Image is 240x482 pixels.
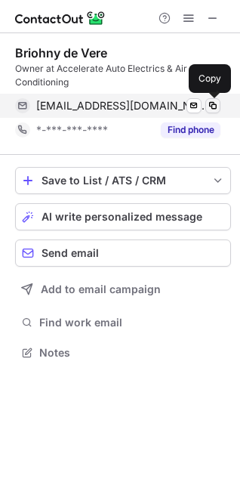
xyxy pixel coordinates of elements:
[161,122,220,137] button: Reveal Button
[15,342,231,363] button: Notes
[15,62,231,89] div: Owner at Accelerate Auto Electrics & Air Conditioning
[42,211,202,223] span: AI write personalized message
[41,283,161,295] span: Add to email campaign
[15,312,231,333] button: Find work email
[15,239,231,267] button: Send email
[42,247,99,259] span: Send email
[15,9,106,27] img: ContactOut v5.3.10
[39,346,225,360] span: Notes
[42,175,205,187] div: Save to List / ATS / CRM
[39,316,225,329] span: Find work email
[15,167,231,194] button: save-profile-one-click
[36,99,209,113] span: [EMAIL_ADDRESS][DOMAIN_NAME]
[15,276,231,303] button: Add to email campaign
[15,203,231,230] button: AI write personalized message
[15,45,107,60] div: Briohny de Vere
